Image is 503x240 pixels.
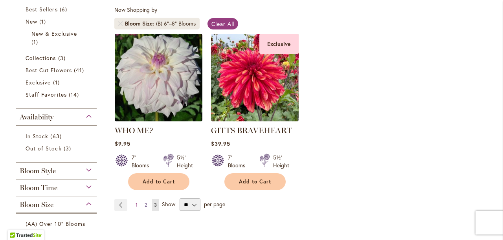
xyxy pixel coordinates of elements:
span: (AA) Over 10" Blooms [26,220,85,227]
span: In Stock [26,132,48,140]
span: Bloom Size [20,200,53,209]
a: 2 [143,199,149,211]
button: Add to Cart [224,173,286,190]
span: 1 [53,78,62,86]
span: 14 [69,90,81,99]
span: Exclusive [26,79,51,86]
img: Who Me? [115,34,202,121]
a: Collections [26,54,89,62]
a: GITTS BRAVEHEART [211,126,292,135]
span: Best Sellers [26,5,58,13]
span: 3 [64,144,73,152]
a: Best Cut Flowers [26,66,89,74]
div: (B) 6"–8" Blooms [156,20,196,27]
span: Bloom Time [20,183,57,192]
span: Best Cut Flowers [26,66,72,74]
span: 6 [60,5,69,13]
a: New [26,17,89,26]
a: Out of Stock 3 [26,144,89,152]
span: 1 [39,17,48,26]
div: Exclusive [259,34,299,54]
span: 41 [74,66,86,74]
a: Staff Favorites [26,90,89,99]
span: Bloom Style [20,167,56,175]
div: 5½' Height [177,154,193,169]
span: $39.95 [211,140,230,147]
span: New & Exclusive [31,30,77,37]
a: Clear All [207,18,239,29]
span: Bloom Size [125,20,156,27]
span: 3 [58,54,68,62]
span: New [26,18,37,25]
span: per page [204,200,225,208]
a: Who Me? [115,115,202,123]
span: Out of Stock [26,145,62,152]
span: 38 [26,228,39,236]
span: $9.95 [115,140,130,147]
div: 7" Blooms [132,154,154,169]
span: 1 [136,202,138,208]
span: 63 [50,132,63,140]
span: Add to Cart [143,178,175,185]
span: 2 [145,202,147,208]
div: 5½' Height [273,154,289,169]
span: Now Shopping by [114,6,157,13]
span: Add to Cart [239,178,271,185]
span: Collections [26,54,56,62]
a: Exclusive [26,78,89,86]
button: Add to Cart [128,173,189,190]
div: 7" Blooms [228,154,250,169]
span: Staff Favorites [26,91,67,98]
span: 3 [154,202,157,208]
a: Remove Bloom Size (B) 6"–8" Blooms [118,21,123,26]
a: GITTS BRAVEHEART Exclusive [211,115,299,123]
a: WHO ME? [115,126,153,135]
img: GITTS BRAVEHEART [211,34,299,121]
a: New &amp; Exclusive [31,29,83,46]
span: Clear All [211,20,235,27]
span: Availability [20,113,53,121]
span: Show [162,200,175,208]
a: 1 [134,199,140,211]
a: Best Sellers [26,5,89,13]
a: (AA) Over 10" Blooms 38 [26,220,89,236]
iframe: Launch Accessibility Center [6,212,28,234]
span: 1 [31,38,40,46]
a: In Stock 63 [26,132,89,140]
